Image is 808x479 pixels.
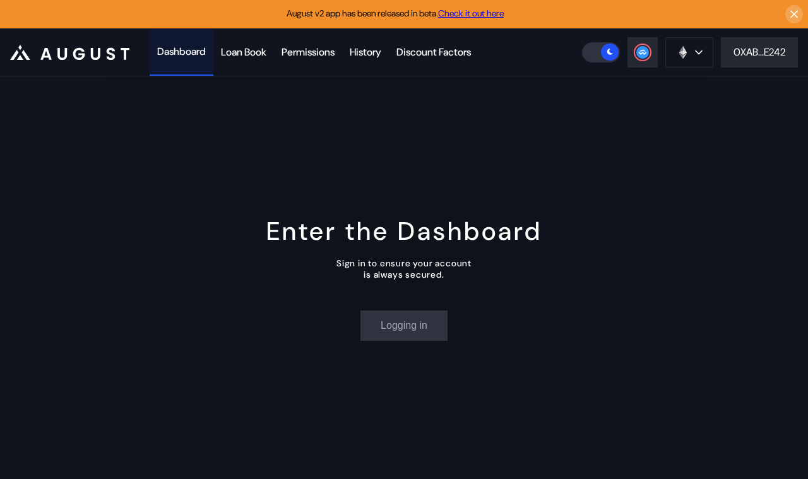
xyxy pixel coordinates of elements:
[213,29,274,76] a: Loan Book
[282,45,335,59] div: Permissions
[396,45,471,59] div: Discount Factors
[676,45,690,59] img: chain logo
[350,45,381,59] div: History
[221,45,266,59] div: Loan Book
[287,8,504,19] span: August v2 app has been released in beta.
[360,310,448,341] button: Logging in
[274,29,342,76] a: Permissions
[150,29,213,76] a: Dashboard
[438,8,504,19] a: Check it out here
[389,29,478,76] a: Discount Factors
[336,257,472,280] div: Sign in to ensure your account is always secured.
[266,215,542,247] div: Enter the Dashboard
[342,29,389,76] a: History
[734,45,785,59] div: 0XAB...E242
[157,45,206,58] div: Dashboard
[721,37,798,68] button: 0XAB...E242
[665,37,713,68] button: chain logo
